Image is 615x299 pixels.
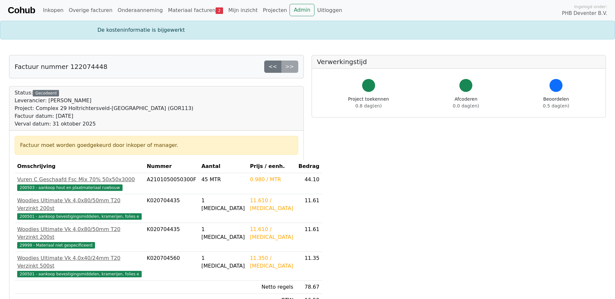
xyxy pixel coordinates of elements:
td: A2101050050300F [144,173,199,194]
div: 11.610 / [MEDICAL_DATA] [250,197,293,212]
a: Inkopen [40,4,66,17]
a: Woodies Ultimate Vk 4,0x40/24mm T20 Verzinkt 500st200501 - aankoop bevestigingsmiddelen, kramerij... [17,254,142,278]
td: 78.67 [296,281,322,294]
a: << [264,61,281,73]
th: Bedrag [296,160,322,173]
div: 1 [MEDICAL_DATA] [201,197,245,212]
th: Omschrijving [15,160,144,173]
div: 1 [MEDICAL_DATA] [201,254,245,270]
td: 11.61 [296,223,322,252]
td: 11.35 [296,252,322,281]
a: Uitloggen [314,4,345,17]
a: Woodies Ultimate Vk 4,0x80/50mm T20 Verzinkt 200st200501 - aankoop bevestigingsmiddelen, kramerij... [17,197,142,220]
div: Woodies Ultimate Vk 4,0x80/50mm T20 Verzinkt 200st [17,226,142,241]
span: 200501 - aankoop bevestigingsmiddelen, kramerijen, folies e [17,213,142,220]
div: 45 MTR [201,176,245,183]
span: 0.5 dag(en) [543,103,569,108]
span: 200503 - aankoop hout en plaatmateriaal ruwbouw [17,184,123,191]
td: 11.61 [296,194,322,223]
a: Onderaanneming [115,4,165,17]
a: Materiaal facturen2 [165,4,226,17]
div: 0.980 / MTR [250,176,293,183]
div: Vuren C Geschaafd Fsc Mix 70% 50x50x3000 [17,176,142,183]
div: Afcoderen [453,96,479,109]
div: Woodies Ultimate Vk 4,0x40/24mm T20 Verzinkt 500st [17,254,142,270]
td: K020704435 [144,223,199,252]
a: Mijn inzicht [226,4,260,17]
div: Gecodeerd [33,90,59,96]
span: 0.8 dag(en) [355,103,382,108]
span: 0.0 dag(en) [453,103,479,108]
a: Overige facturen [66,4,115,17]
th: Nummer [144,160,199,173]
td: Netto regels [247,281,296,294]
h5: Verwerkingstijd [317,58,601,66]
a: Admin [290,4,314,16]
div: Leverancier: [PERSON_NAME] [15,97,194,105]
th: Aantal [199,160,247,173]
span: 29999 - Materiaal niet gespecificeerd [17,242,95,249]
div: Project toekennen [348,96,389,109]
td: K020704435 [144,194,199,223]
h5: Factuur nummer 122074448 [15,63,107,71]
th: Prijs / eenh. [247,160,296,173]
td: 44.10 [296,173,322,194]
a: Vuren C Geschaafd Fsc Mix 70% 50x50x3000200503 - aankoop hout en plaatmateriaal ruwbouw [17,176,142,191]
a: Cohub [8,3,35,18]
a: Projecten [260,4,290,17]
span: Ingelogd onder: [574,4,607,10]
div: Woodies Ultimate Vk 4,0x80/50mm T20 Verzinkt 200st [17,197,142,212]
span: 2 [216,7,223,14]
span: 200501 - aankoop bevestigingsmiddelen, kramerijen, folies e [17,271,142,277]
span: PHB Deventer B.V. [562,10,607,17]
div: Project: Complex 29 Holtrichtersveld-[GEOGRAPHIC_DATA] (GOR113) [15,105,194,112]
div: 11.350 / [MEDICAL_DATA] [250,254,293,270]
div: Beoordelen [543,96,569,109]
div: 1 [MEDICAL_DATA] [201,226,245,241]
td: K020704560 [144,252,199,281]
div: De kosteninformatie is bijgewerkt [94,26,522,34]
div: Factuur datum: [DATE] [15,112,194,120]
a: Woodies Ultimate Vk 4,0x80/50mm T20 Verzinkt 200st29999 - Materiaal niet gespecificeerd [17,226,142,249]
div: 11.610 / [MEDICAL_DATA] [250,226,293,241]
div: Factuur moet worden goedgekeurd door inkoper of manager. [20,141,293,149]
div: Verval datum: 31 oktober 2025 [15,120,194,128]
div: Status: [15,89,194,128]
